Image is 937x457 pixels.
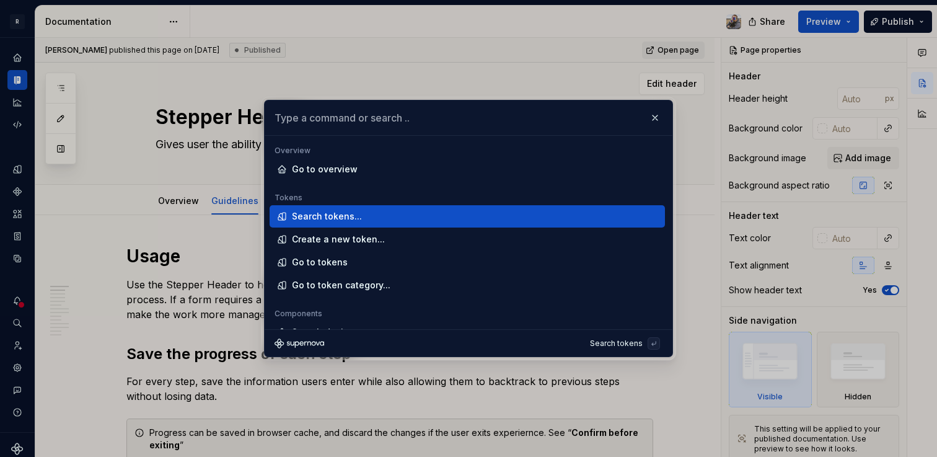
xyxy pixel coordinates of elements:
div: Go to tokens [292,256,348,268]
input: Type a command or search .. [265,100,672,135]
div: Search tokens... [292,210,362,223]
div: Type a command or search .. [265,136,672,329]
div: Create a new token... [292,233,385,246]
div: Overview [270,146,665,156]
div: Go to overview [292,163,358,175]
div: Go to token category... [292,279,390,291]
div: Tokens [270,193,665,203]
div: Search tokens [590,339,648,348]
button: Search tokens [585,335,662,352]
div: Components [270,309,665,319]
div: Search design system components... [292,326,452,339]
svg: Supernova Logo [275,339,324,348]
